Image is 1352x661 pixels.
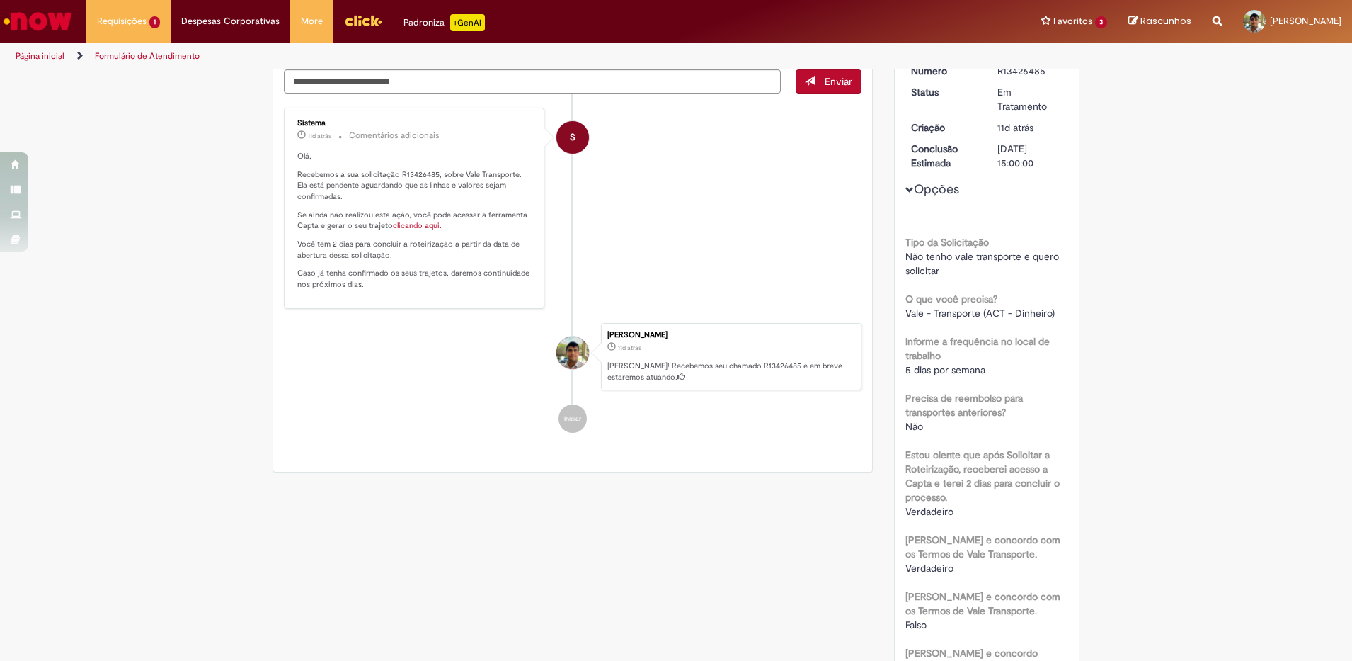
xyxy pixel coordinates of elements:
dt: Criação [900,120,987,135]
b: O que você precisa? [905,293,997,305]
span: Vale - Transporte (ACT - Dinheiro) [905,307,1055,320]
span: 11d atrás [308,132,331,140]
div: System [556,121,589,154]
span: Não [905,420,923,433]
b: Tipo da Solicitação [905,236,989,249]
b: [PERSON_NAME] e concordo com os Termos de Vale Transporte. [905,590,1060,617]
span: More [301,14,323,28]
p: Se ainda não realizou esta ação, você pode acessar a ferramenta Capta e gerar o seu trajeto [297,210,533,232]
time: 18/08/2025 20:48:50 [618,344,641,352]
span: Despesas Corporativas [181,14,280,28]
p: +GenAi [450,14,485,31]
span: 11d atrás [618,344,641,352]
dt: Número [900,64,987,78]
b: [PERSON_NAME] e concordo com os Termos de Vale Transporte. [905,533,1060,560]
div: 18/08/2025 20:48:50 [997,120,1063,135]
textarea: Digite sua mensagem aqui... [284,69,781,94]
ul: Trilhas de página [11,43,890,69]
span: Verdadeiro [905,505,953,518]
div: Padroniza [403,14,485,31]
span: Verdadeiro [905,562,953,575]
span: Rascunhos [1140,14,1191,28]
span: S [570,120,575,154]
img: click_logo_yellow_360x200.png [344,10,382,31]
img: ServiceNow [1,7,74,35]
span: [PERSON_NAME] [1270,15,1341,27]
p: Você tem 2 dias para concluir a roteirização a partir da data de abertura dessa solicitação. [297,239,533,261]
div: Railson De Carvalho Gomes [556,337,589,369]
span: Favoritos [1053,14,1092,28]
div: Sistema [297,119,533,128]
span: 5 dias por semana [905,363,985,376]
p: Recebemos a sua solicitação R13426485, sobre Vale Transporte. Ela está pendente aguardando que as... [297,169,533,203]
a: Formulário de Atendimento [95,50,200,62]
a: Página inicial [16,50,64,62]
dt: Status [900,85,987,99]
li: Railson De Carvalho Gomes [284,323,861,391]
a: clicando aqui. [393,220,442,231]
span: Não tenho vale transporte e quero solicitar [905,250,1062,277]
time: 18/08/2025 20:48:50 [997,121,1033,134]
b: [PERSON_NAME] e concordo [905,647,1038,660]
b: Estou ciente que após Solicitar a Roteirização, receberei acesso a Capta e terei 2 dias para conc... [905,448,1060,504]
span: Enviar [825,75,852,88]
a: Rascunhos [1128,15,1191,28]
time: 18/08/2025 20:48:54 [308,132,331,140]
div: [PERSON_NAME] [607,331,854,339]
div: R13426485 [997,64,1063,78]
span: 3 [1095,16,1107,28]
span: 1 [149,16,160,28]
span: 11d atrás [997,121,1033,134]
div: [DATE] 15:00:00 [997,142,1063,170]
button: Enviar [796,69,861,94]
ul: Histórico de tíquete [284,94,861,448]
p: Olá, [297,151,533,162]
div: Em Tratamento [997,85,1063,113]
p: [PERSON_NAME]! Recebemos seu chamado R13426485 e em breve estaremos atuando. [607,361,854,383]
span: Requisições [97,14,147,28]
small: Comentários adicionais [349,130,440,142]
dt: Conclusão Estimada [900,142,987,170]
span: Falso [905,618,927,631]
b: Informe a frequência no local de trabalho [905,335,1050,362]
b: Precisa de reembolso para transportes anteriores? [905,392,1023,419]
p: Caso já tenha confirmado os seus trajetos, daremos continuidade nos próximos dias. [297,268,533,290]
